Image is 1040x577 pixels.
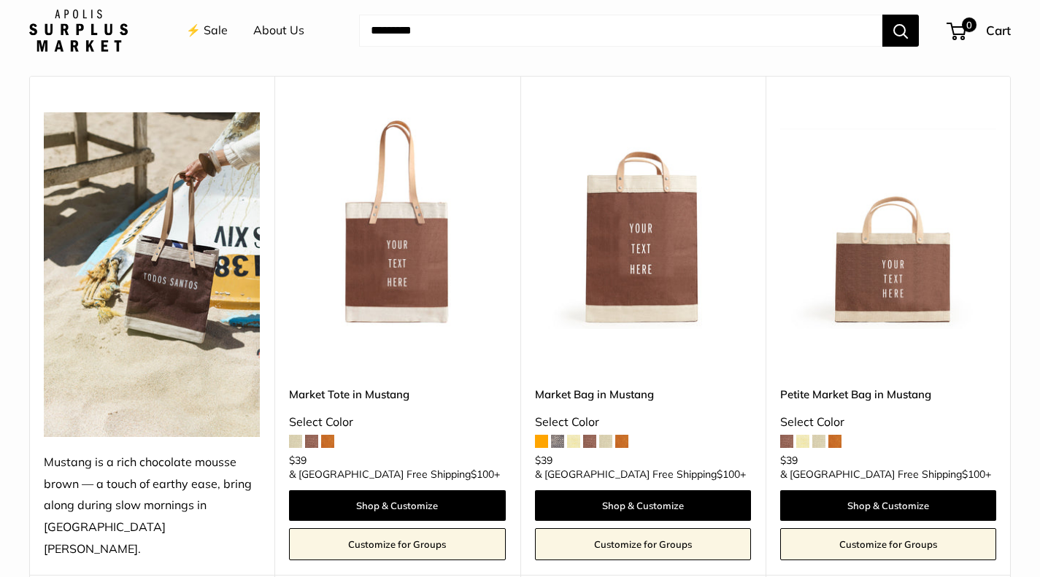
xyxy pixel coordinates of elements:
a: Customize for Groups [780,528,996,560]
span: Cart [986,23,1011,38]
a: Petite Market Bag in MustangPetite Market Bag in Mustang [780,112,996,328]
a: Market Tote in Mustang [289,386,505,403]
a: Shop & Customize [535,490,751,521]
a: About Us [253,20,304,42]
div: Select Color [535,411,751,433]
span: & [GEOGRAPHIC_DATA] Free Shipping + [780,469,991,479]
img: Mustang is a rich chocolate mousse brown — a touch of earthy ease, bring along during slow mornin... [44,112,260,436]
span: $39 [535,454,552,467]
span: $39 [780,454,798,467]
img: Market Tote in Mustang [289,112,505,328]
a: Shop & Customize [289,490,505,521]
div: Mustang is a rich chocolate mousse brown — a touch of earthy ease, bring along during slow mornin... [44,452,260,561]
div: Select Color [780,411,996,433]
img: Market Bag in Mustang [535,112,751,328]
span: $100 [471,468,494,481]
a: 0 Cart [948,19,1011,42]
span: $39 [289,454,307,467]
span: 0 [962,18,977,32]
span: $100 [962,468,985,481]
a: Customize for Groups [289,528,505,560]
input: Search... [359,15,882,47]
img: Petite Market Bag in Mustang [780,112,996,328]
a: Petite Market Bag in Mustang [780,386,996,403]
img: Apolis: Surplus Market [29,9,128,52]
span: $100 [717,468,740,481]
a: Market Bag in Mustang [535,386,751,403]
a: Market Tote in MustangMarket Tote in Mustang [289,112,505,328]
a: ⚡️ Sale [186,20,228,42]
span: & [GEOGRAPHIC_DATA] Free Shipping + [535,469,746,479]
a: Shop & Customize [780,490,996,521]
span: & [GEOGRAPHIC_DATA] Free Shipping + [289,469,500,479]
a: Market Bag in MustangMarket Bag in Mustang [535,112,751,328]
button: Search [882,15,919,47]
a: Customize for Groups [535,528,751,560]
div: Select Color [289,411,505,433]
